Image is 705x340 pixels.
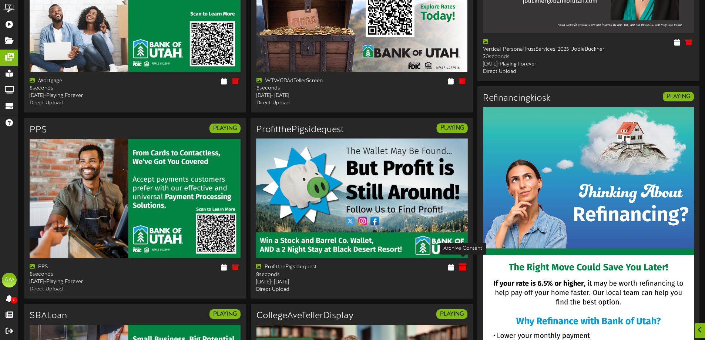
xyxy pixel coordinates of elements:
[30,271,130,278] div: 8 seconds
[256,263,356,271] div: ProfitthePigsidequest
[30,139,241,258] img: 7748ed0b-1c45-4118-b3cc-6fa077d84161.jpg
[256,311,353,321] h3: CollegeAveTellerDisplay
[30,311,67,321] h3: SBALoan
[256,92,356,100] div: [DATE] - [DATE]
[213,125,237,132] strong: PLAYING
[483,68,583,75] div: Direct Upload
[30,100,130,107] div: Direct Upload
[483,94,550,103] h3: Refinancingkiosk
[2,273,17,287] div: AM
[483,38,583,53] div: Vertical_PersonalTrustServices_2025_JodieBuckner
[256,100,356,107] div: Direct Upload
[256,138,468,258] img: a3de9fde-42a1-41a5-aac3-9509b7b44cd6.jpg
[667,93,690,100] strong: PLAYING
[483,53,583,61] div: 30 seconds
[256,125,344,135] h3: ProfitthePigsidequest
[30,92,130,100] div: [DATE] - Playing Forever
[256,77,356,85] div: WTWCDAdTellerScreen
[11,297,17,304] span: 0
[256,278,356,286] div: [DATE] - [DATE]
[440,125,464,131] strong: PLAYING
[256,286,356,293] div: Direct Upload
[440,311,464,317] strong: PLAYING
[256,271,356,278] div: 8 seconds
[30,278,130,286] div: [DATE] - Playing Forever
[30,77,130,85] div: Mortgage
[30,263,130,271] div: PPS
[30,85,130,92] div: 8 seconds
[213,311,237,317] strong: PLAYING
[483,61,583,68] div: [DATE] - Playing Forever
[256,85,356,92] div: 8 seconds
[30,286,130,293] div: Direct Upload
[30,125,47,135] h3: PPS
